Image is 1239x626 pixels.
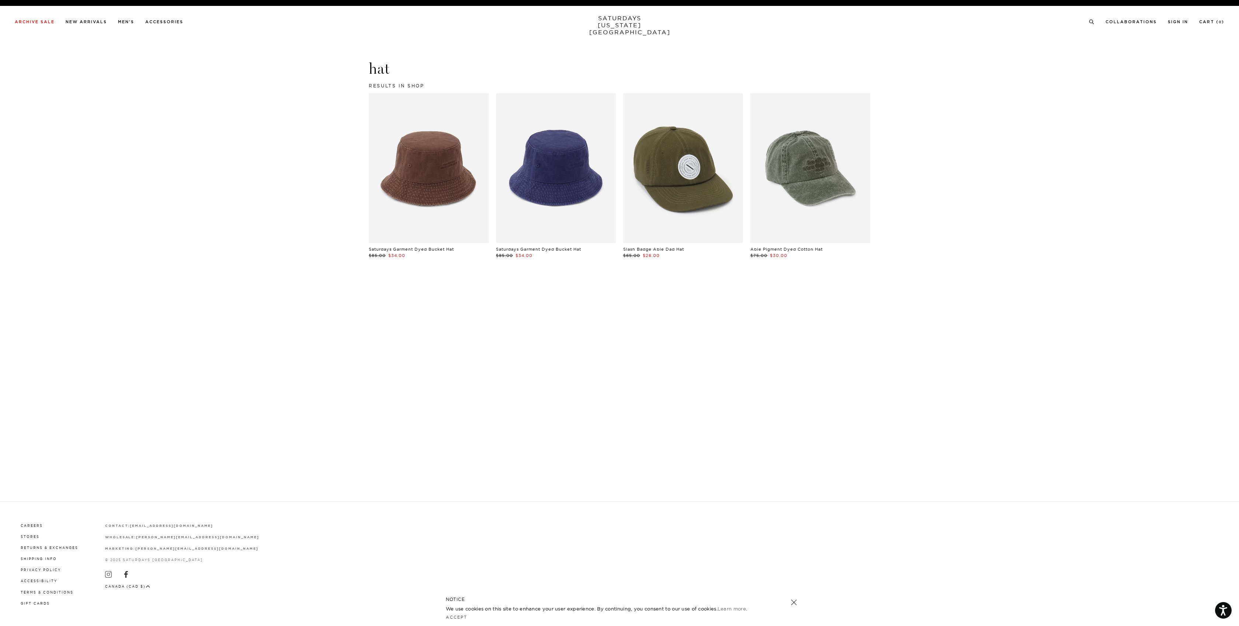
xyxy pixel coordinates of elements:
[105,584,150,589] button: Canada (CAD $)
[369,247,454,252] a: Saturdays Garment Dyed Bucket Hat
[136,536,259,539] strong: [PERSON_NAME][EMAIL_ADDRESS][DOMAIN_NAME]
[21,579,57,583] a: Accessibility
[135,546,258,550] a: [PERSON_NAME][EMAIL_ADDRESS][DOMAIN_NAME]
[643,253,660,258] span: $26.00
[21,590,73,594] a: Terms & Conditions
[21,546,78,550] a: Returns & Exchanges
[118,20,134,24] a: Men's
[446,605,767,612] p: We use cookies on this site to enhance your user experience. By continuing, you consent to our us...
[1199,20,1224,24] a: Cart (0)
[496,247,581,252] a: Saturdays Garment Dyed Bucket Hat
[369,59,870,79] h3: hat
[105,547,136,550] strong: marketing:
[21,535,39,539] a: Stores
[130,524,213,528] a: [EMAIL_ADDRESS][DOMAIN_NAME]
[21,601,50,605] a: Gift Cards
[1106,20,1157,24] a: Collaborations
[369,83,424,88] span: results in shop
[1219,21,1222,24] small: 0
[750,253,767,258] span: $75.00
[21,524,43,528] a: Careers
[388,253,405,258] span: $34.00
[718,606,746,612] a: Learn more
[135,547,258,550] strong: [PERSON_NAME][EMAIL_ADDRESS][DOMAIN_NAME]
[66,20,107,24] a: New Arrivals
[496,253,513,258] span: $85.00
[446,596,793,603] h5: NOTICE
[105,536,136,539] strong: wholesale:
[21,557,57,561] a: Shipping Info
[446,615,467,620] a: Accept
[130,524,213,528] strong: [EMAIL_ADDRESS][DOMAIN_NAME]
[1168,20,1188,24] a: Sign In
[516,253,532,258] span: $34.00
[105,524,130,528] strong: contact:
[623,247,684,252] a: Slash Badge Abie Dad Hat
[623,253,640,258] span: $65.00
[136,535,259,539] a: [PERSON_NAME][EMAIL_ADDRESS][DOMAIN_NAME]
[105,557,259,563] p: © 2025 Saturdays [GEOGRAPHIC_DATA]
[15,20,55,24] a: Archive Sale
[750,247,823,252] a: Abie Pigment Dyed Cotton Hat
[145,20,183,24] a: Accessories
[369,253,386,258] span: $85.00
[589,15,650,36] a: SATURDAYS[US_STATE][GEOGRAPHIC_DATA]
[770,253,787,258] span: $30.00
[21,568,61,572] a: Privacy Policy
